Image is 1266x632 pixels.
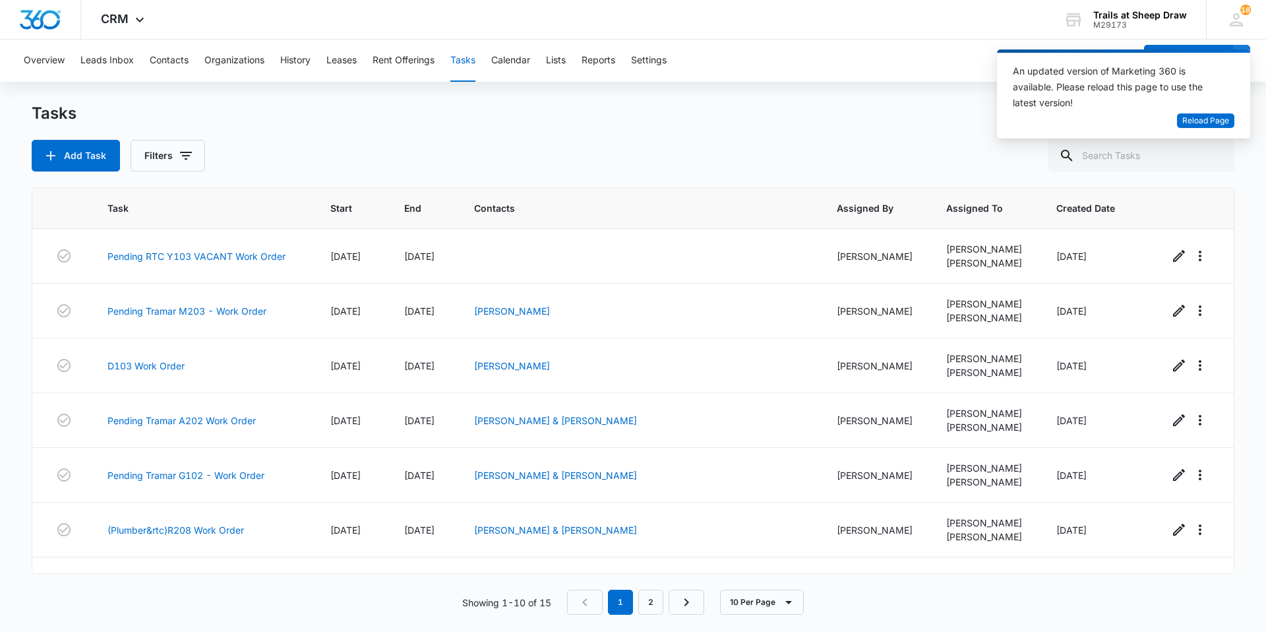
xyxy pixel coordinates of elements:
span: [DATE] [330,415,361,426]
nav: Pagination [567,590,704,615]
span: CRM [101,12,129,26]
span: Start [330,201,354,215]
div: [PERSON_NAME] [946,420,1025,434]
button: Tasks [450,40,475,82]
div: [PERSON_NAME] [837,468,915,482]
span: [DATE] [404,415,435,426]
a: [PERSON_NAME] [474,360,550,371]
span: [DATE] [1056,524,1087,536]
span: Contacts [474,201,786,215]
button: Leads Inbox [80,40,134,82]
span: Reload Page [1182,115,1229,127]
div: account id [1093,20,1187,30]
div: An updated version of Marketing 360 is available. Please reload this page to use the latest version! [1013,63,1219,111]
button: History [280,40,311,82]
button: Calendar [491,40,530,82]
a: Pending Tramar M203 - Work Order [107,304,266,318]
button: Filters [131,140,205,172]
span: Task [107,201,280,215]
a: Pending RTC Y103 VACANT Work Order [107,249,286,263]
button: Contacts [150,40,189,82]
span: Assigned To [946,201,1006,215]
button: Add Contact [1144,45,1233,77]
div: [PERSON_NAME] [946,242,1025,256]
button: Reports [582,40,615,82]
span: [DATE] [1056,415,1087,426]
div: [PERSON_NAME] [946,297,1025,311]
button: Lists [546,40,566,82]
input: Search Tasks [1048,140,1234,172]
button: Reload Page [1177,113,1234,129]
span: [DATE] [1056,251,1087,262]
span: [DATE] [330,251,361,262]
a: [PERSON_NAME] [474,305,550,317]
button: Organizations [204,40,264,82]
a: Pending Tramar G102 - Work Order [107,468,264,482]
button: Leases [326,40,357,82]
a: Pending Tramar A202 Work Order [107,414,256,427]
span: [DATE] [330,524,361,536]
div: [PERSON_NAME] [946,256,1025,270]
a: D103 Work Order [107,359,185,373]
span: Created Date [1056,201,1118,215]
span: [DATE] [404,251,435,262]
div: [PERSON_NAME] [946,571,1025,585]
button: Rent Offerings [373,40,435,82]
div: [PERSON_NAME] [946,406,1025,420]
a: Page 2 [638,590,663,615]
div: [PERSON_NAME] [837,359,915,373]
span: End [404,201,423,215]
span: Assigned By [837,201,896,215]
span: [DATE] [404,305,435,317]
h1: Tasks [32,104,76,123]
a: (Plumber&rtc)R208 Work Order [107,523,244,537]
div: [PERSON_NAME] [837,249,915,263]
div: [PERSON_NAME] [837,414,915,427]
span: [DATE] [330,470,361,481]
div: [PERSON_NAME] [837,304,915,318]
span: 18 [1240,5,1251,15]
a: [PERSON_NAME] & [PERSON_NAME] [474,415,637,426]
span: [DATE] [1056,470,1087,481]
button: 10 Per Page [720,590,804,615]
p: Showing 1-10 of 15 [462,596,551,610]
div: [PERSON_NAME] [946,530,1025,544]
div: [PERSON_NAME] [946,352,1025,365]
button: Settings [631,40,667,82]
span: [DATE] [404,360,435,371]
div: [PERSON_NAME] [946,365,1025,379]
div: [PERSON_NAME] [946,516,1025,530]
div: notifications count [1240,5,1251,15]
div: [PERSON_NAME] [946,475,1025,489]
div: [PERSON_NAME] [837,523,915,537]
button: Overview [24,40,65,82]
a: Next Page [669,590,704,615]
div: account name [1093,10,1187,20]
button: Add Task [32,140,120,172]
em: 1 [608,590,633,615]
a: [PERSON_NAME] & [PERSON_NAME] [474,524,637,536]
span: [DATE] [330,360,361,371]
span: [DATE] [330,305,361,317]
a: [PERSON_NAME] & [PERSON_NAME] [474,470,637,481]
span: [DATE] [404,524,435,536]
span: [DATE] [404,470,435,481]
div: [PERSON_NAME] [946,461,1025,475]
span: [DATE] [1056,360,1087,371]
div: [PERSON_NAME] [946,311,1025,325]
span: [DATE] [1056,305,1087,317]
